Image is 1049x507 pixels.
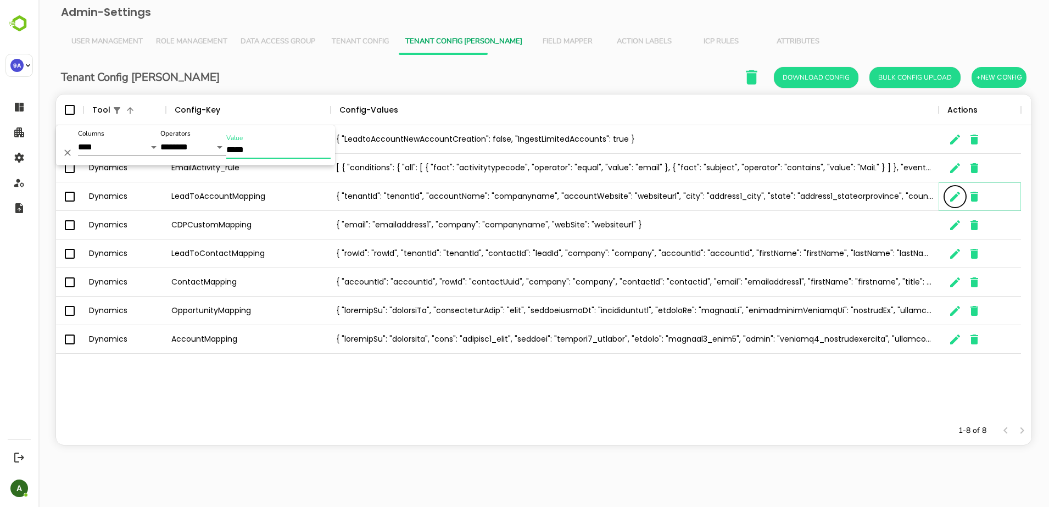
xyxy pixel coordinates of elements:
[292,239,900,268] div: { "rowId": "rowId", "tenantId": "tenantId", "contactId": "leadId", "company": "company", "account...
[301,94,360,125] div: Config-Values
[127,297,292,325] div: OpportunityMapping
[40,131,66,137] label: Columns
[127,182,292,211] div: LeadToAccountMapping
[17,94,994,445] div: The User Data
[292,125,900,154] div: { "LeadtoAccountNewAccountCreation": false, "IngestLimitedAccounts": true }
[127,154,292,182] div: EmailActivity_rule
[127,268,292,297] div: ContactMapping
[292,297,900,325] div: { "loremipSu": "dolorsiTa", "consecteturAdip": "elit", "seddoeiusmoDt": "incididuntutl", "etdoloR...
[292,182,900,211] div: { "tenantId": "tenantId", "accountName": "companyname", "accountWebsite": "websiteurl", "city": "...
[12,450,26,465] button: Logout
[45,182,127,211] div: Dynamics
[5,13,34,34] img: BambooboxLogoMark.f1c84d78b4c51b1a7b5f700c9845e183.svg
[26,29,984,55] div: Vertical tabs example
[909,94,939,125] div: Actions
[292,268,900,297] div: { "accountId": "accountId", "rowId": "contactUuid", "company": "company", "contactId": "contactid...
[933,67,988,88] button: +New Config
[10,59,24,72] div: 9A
[182,104,195,117] button: Sort
[72,94,85,125] div: 1 active filter
[651,37,715,46] span: ICP Rules
[938,70,984,85] span: +New Config
[188,135,205,142] label: Value
[735,67,820,88] button: Download Config
[45,297,127,325] div: Dynamics
[45,268,127,297] div: Dynamics
[45,239,127,268] div: Dynamics
[127,325,292,354] div: AccountMapping
[831,67,922,88] button: Bulk Config Upload
[497,37,561,46] span: Field Mapper
[920,425,948,436] p: 1-8 of 8
[292,211,900,239] div: { "email": "emailaddress1", "company": "companyname", "webSite": "websiteurl" }
[45,211,127,239] div: Dynamics
[574,37,638,46] span: Action Labels
[127,211,292,239] div: CDPCustomMapping
[136,94,182,125] div: Config-Key
[72,104,85,117] button: Show filters
[23,69,181,86] h6: Tenant Config [PERSON_NAME]
[33,37,104,46] span: User Management
[54,94,72,125] div: Tool
[202,37,277,46] span: Data Access Group
[45,154,127,182] div: Dynamics
[127,239,292,268] div: LeadToContactMapping
[122,131,152,137] label: Operators
[292,154,900,182] div: [ { "conditions": { "all": [ { "fact": "activitytypecode", "operator": "equal", "value": "email" ...
[367,37,484,46] span: Tenant Config [PERSON_NAME]
[360,104,373,117] button: Sort
[85,104,98,117] button: Sort
[22,146,36,160] button: Delete
[10,480,28,497] div: A
[292,325,900,354] div: { "loremipSu": "dolorsita", "cons": "adipisc1_elit", "seddoei": "tempori7_utlabor", "etdolo": "ma...
[728,37,791,46] span: Attributes
[45,325,127,354] div: Dynamics
[118,37,189,46] span: Role Management
[290,37,354,46] span: Tenant Config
